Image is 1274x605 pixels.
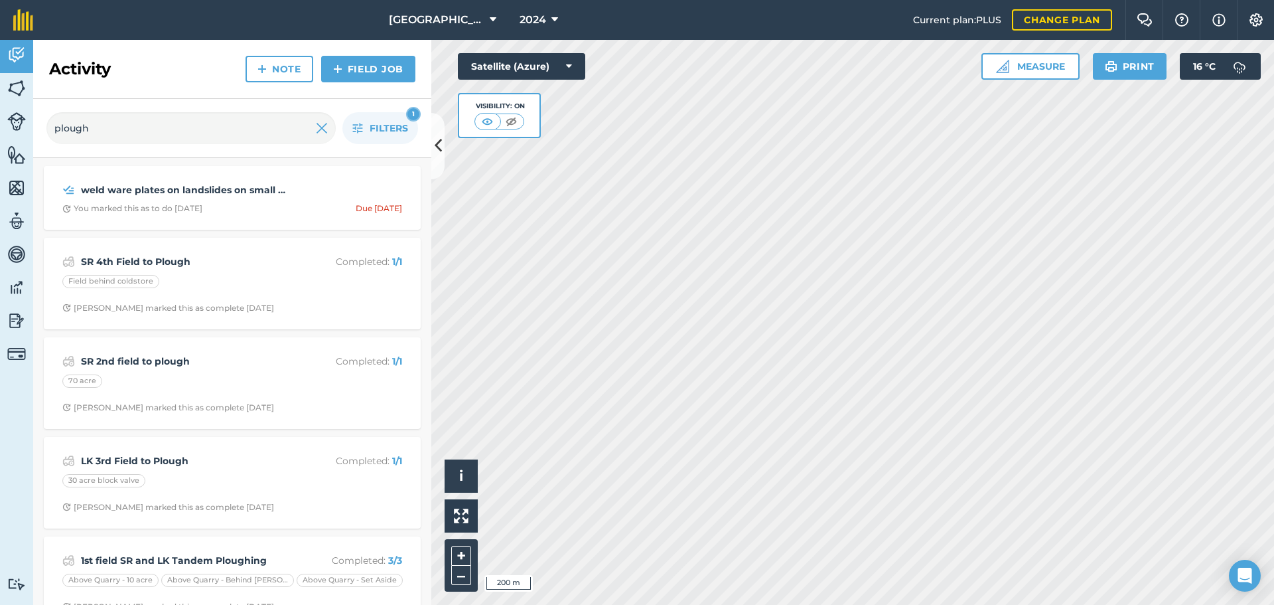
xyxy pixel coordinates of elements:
span: Current plan : PLUS [913,13,1001,27]
img: Clock with arrow pointing clockwise [62,303,71,312]
div: 30 acre block valve [62,474,145,487]
div: You marked this as to do [DATE] [62,203,202,214]
p: Completed : [297,454,402,468]
button: Satellite (Azure) [458,53,585,80]
img: svg+xml;base64,PHN2ZyB4bWxucz0iaHR0cDovL3d3dy53My5vcmcvMjAwMC9zdmciIHdpZHRoPSI1MCIgaGVpZ2h0PSI0MC... [479,115,496,128]
strong: 1 / 1 [392,455,402,467]
img: svg+xml;base64,PHN2ZyB4bWxucz0iaHR0cDovL3d3dy53My5vcmcvMjAwMC9zdmciIHdpZHRoPSIxNCIgaGVpZ2h0PSIyNC... [333,61,342,77]
img: svg+xml;base64,PD94bWwgdmVyc2lvbj0iMS4wIiBlbmNvZGluZz0idXRmLTgiPz4KPCEtLSBHZW5lcmF0b3I6IEFkb2JlIE... [62,254,75,270]
div: Due [DATE] [356,203,402,214]
div: Above Quarry - Behind [PERSON_NAME]'s [161,574,294,587]
div: Above Quarry - Set Aside [297,574,403,587]
img: Ruler icon [996,60,1009,73]
img: Two speech bubbles overlapping with the left bubble in the forefront [1137,13,1153,27]
strong: 1 / 1 [392,355,402,367]
strong: 1 / 1 [392,256,402,268]
div: Visibility: On [474,101,525,112]
img: svg+xml;base64,PD94bWwgdmVyc2lvbj0iMS4wIiBlbmNvZGluZz0idXRmLTgiPz4KPCEtLSBHZW5lcmF0b3I6IEFkb2JlIE... [7,45,26,65]
strong: SR 4th Field to Plough [81,254,291,269]
img: svg+xml;base64,PD94bWwgdmVyc2lvbj0iMS4wIiBlbmNvZGluZz0idXRmLTgiPz4KPCEtLSBHZW5lcmF0b3I6IEFkb2JlIE... [62,353,75,369]
h2: Activity [49,58,111,80]
p: Completed : [297,354,402,369]
div: Field behind coldstore [62,275,159,288]
img: svg+xml;base64,PD94bWwgdmVyc2lvbj0iMS4wIiBlbmNvZGluZz0idXRmLTgiPz4KPCEtLSBHZW5lcmF0b3I6IEFkb2JlIE... [7,311,26,331]
p: Completed : [297,254,402,269]
button: Filters [342,112,418,144]
img: A cog icon [1248,13,1264,27]
img: A question mark icon [1174,13,1190,27]
img: svg+xml;base64,PHN2ZyB4bWxucz0iaHR0cDovL3d3dy53My5vcmcvMjAwMC9zdmciIHdpZHRoPSI1NiIgaGVpZ2h0PSI2MC... [7,145,26,165]
img: svg+xml;base64,PD94bWwgdmVyc2lvbj0iMS4wIiBlbmNvZGluZz0idXRmLTgiPz4KPCEtLSBHZW5lcmF0b3I6IEFkb2JlIE... [7,278,26,298]
strong: SR 2nd field to plough [81,354,291,369]
img: Four arrows, one pointing top left, one top right, one bottom right and the last bottom left [454,509,468,523]
a: LK 3rd Field to PloughCompleted: 1/130 acre block valveClock with arrow pointing clockwise[PERSON... [52,445,413,521]
a: weld ware plates on landslides on small ploughsClock with arrow pointing clockwiseYou marked this... [52,174,413,222]
a: Change plan [1012,9,1112,31]
img: svg+xml;base64,PD94bWwgdmVyc2lvbj0iMS4wIiBlbmNvZGluZz0idXRmLTgiPz4KPCEtLSBHZW5lcmF0b3I6IEFkb2JlIE... [1226,53,1253,80]
button: Print [1093,53,1167,80]
span: 16 ° C [1193,53,1216,80]
img: svg+xml;base64,PD94bWwgdmVyc2lvbj0iMS4wIiBlbmNvZGluZz0idXRmLTgiPz4KPCEtLSBHZW5lcmF0b3I6IEFkb2JlIE... [7,211,26,231]
div: [PERSON_NAME] marked this as complete [DATE] [62,402,274,413]
img: svg+xml;base64,PD94bWwgdmVyc2lvbj0iMS4wIiBlbmNvZGluZz0idXRmLTgiPz4KPCEtLSBHZW5lcmF0b3I6IEFkb2JlIE... [7,578,26,590]
img: svg+xml;base64,PHN2ZyB4bWxucz0iaHR0cDovL3d3dy53My5vcmcvMjAwMC9zdmciIHdpZHRoPSIxOSIgaGVpZ2h0PSIyNC... [1105,58,1117,74]
img: Clock with arrow pointing clockwise [62,403,71,412]
img: svg+xml;base64,PD94bWwgdmVyc2lvbj0iMS4wIiBlbmNvZGluZz0idXRmLTgiPz4KPCEtLSBHZW5lcmF0b3I6IEFkb2JlIE... [62,182,75,198]
img: Clock with arrow pointing clockwise [62,503,71,511]
strong: LK 3rd Field to Plough [81,454,291,468]
img: svg+xml;base64,PHN2ZyB4bWxucz0iaHR0cDovL3d3dy53My5vcmcvMjAwMC9zdmciIHdpZHRoPSI1NiIgaGVpZ2h0PSI2MC... [7,78,26,98]
button: 16 °C [1180,53,1261,80]
img: svg+xml;base64,PD94bWwgdmVyc2lvbj0iMS4wIiBlbmNvZGluZz0idXRmLTgiPz4KPCEtLSBHZW5lcmF0b3I6IEFkb2JlIE... [7,345,26,363]
strong: 1st field SR and LK Tandem Ploughing [81,553,291,568]
input: Search for an activity [46,112,336,144]
p: Completed : [297,553,402,568]
strong: 3 / 3 [388,555,402,566]
img: svg+xml;base64,PD94bWwgdmVyc2lvbj0iMS4wIiBlbmNvZGluZz0idXRmLTgiPz4KPCEtLSBHZW5lcmF0b3I6IEFkb2JlIE... [62,453,75,469]
button: – [451,566,471,585]
div: 1 [406,107,421,122]
img: svg+xml;base64,PD94bWwgdmVyc2lvbj0iMS4wIiBlbmNvZGluZz0idXRmLTgiPz4KPCEtLSBHZW5lcmF0b3I6IEFkb2JlIE... [7,112,26,131]
div: 70 acre [62,375,102,388]
img: svg+xml;base64,PHN2ZyB4bWxucz0iaHR0cDovL3d3dy53My5vcmcvMjAwMC9zdmciIHdpZHRoPSIxNCIgaGVpZ2h0PSIyNC... [257,61,267,77]
button: + [451,546,471,566]
a: SR 4th Field to PloughCompleted: 1/1Field behind coldstoreClock with arrow pointing clockwise[PER... [52,246,413,321]
span: Filters [370,121,408,135]
div: Above Quarry - 10 acre [62,574,159,587]
span: i [459,468,463,484]
strong: weld ware plates on landslides on small ploughs [81,183,291,197]
a: SR 2nd field to ploughCompleted: 1/170 acreClock with arrow pointing clockwise[PERSON_NAME] marke... [52,345,413,421]
img: svg+xml;base64,PHN2ZyB4bWxucz0iaHR0cDovL3d3dy53My5vcmcvMjAwMC9zdmciIHdpZHRoPSIxNyIgaGVpZ2h0PSIxNy... [1212,12,1226,28]
button: i [445,460,478,493]
a: Note [246,56,313,82]
img: Clock with arrow pointing clockwise [62,205,71,213]
img: svg+xml;base64,PHN2ZyB4bWxucz0iaHR0cDovL3d3dy53My5vcmcvMjAwMC9zdmciIHdpZHRoPSIyMiIgaGVpZ2h0PSIzMC... [316,120,328,136]
a: Field Job [321,56,415,82]
div: [PERSON_NAME] marked this as complete [DATE] [62,502,274,513]
img: svg+xml;base64,PD94bWwgdmVyc2lvbj0iMS4wIiBlbmNvZGluZz0idXRmLTgiPz4KPCEtLSBHZW5lcmF0b3I6IEFkb2JlIE... [7,244,26,264]
button: Measure [981,53,1080,80]
img: svg+xml;base64,PHN2ZyB4bWxucz0iaHR0cDovL3d3dy53My5vcmcvMjAwMC9zdmciIHdpZHRoPSI1NiIgaGVpZ2h0PSI2MC... [7,178,26,198]
span: 2024 [520,12,546,28]
div: Open Intercom Messenger [1229,560,1261,592]
div: [PERSON_NAME] marked this as complete [DATE] [62,303,274,313]
img: svg+xml;base64,PHN2ZyB4bWxucz0iaHR0cDovL3d3dy53My5vcmcvMjAwMC9zdmciIHdpZHRoPSI1MCIgaGVpZ2h0PSI0MC... [503,115,520,128]
span: [GEOGRAPHIC_DATA] [389,12,484,28]
img: fieldmargin Logo [13,9,33,31]
img: svg+xml;base64,PD94bWwgdmVyc2lvbj0iMS4wIiBlbmNvZGluZz0idXRmLTgiPz4KPCEtLSBHZW5lcmF0b3I6IEFkb2JlIE... [62,553,75,568]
